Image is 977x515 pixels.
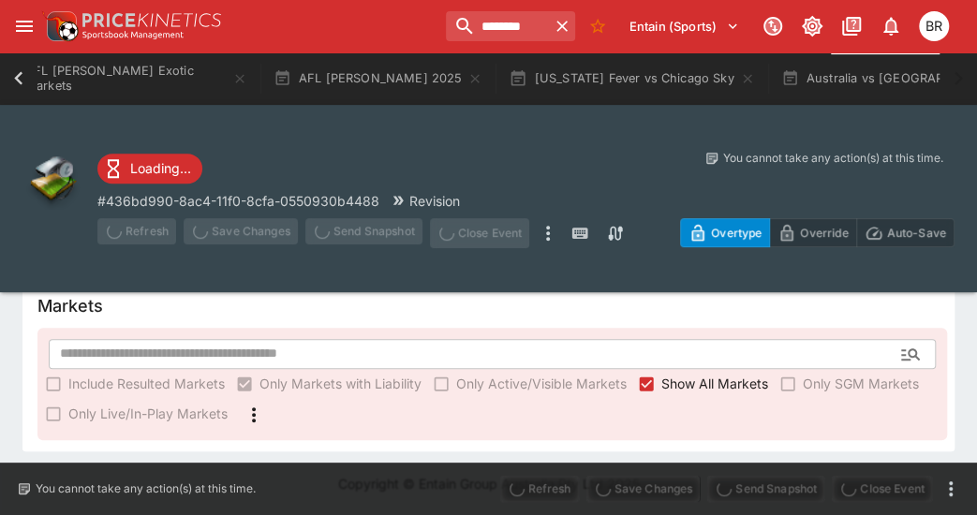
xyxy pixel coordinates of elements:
button: Notifications [874,9,908,43]
button: [US_STATE] Fever vs Chicago Sky [497,52,765,105]
p: Loading... [130,158,191,178]
img: PriceKinetics Logo [41,7,79,45]
button: more [940,478,962,500]
span: Only SGM Markets [803,374,919,393]
span: Only Active/Visible Markets [456,374,627,393]
p: Auto-Save [887,223,946,243]
span: Show All Markets [661,374,768,393]
img: PriceKinetics [82,13,221,27]
div: Ben Raymond [919,11,949,41]
div: Start From [680,218,955,247]
button: No Bookmarks [583,11,613,41]
button: Open [894,337,927,371]
p: Overtype [711,223,762,243]
button: AFL [PERSON_NAME] 2025 [262,52,495,105]
button: Ben Raymond [913,6,955,47]
input: search [446,11,549,41]
button: Select Tenant [618,11,750,41]
button: Toggle light/dark mode [795,9,829,43]
p: You cannot take any action(s) at this time. [723,150,943,167]
p: Revision [409,191,460,211]
h5: Markets [37,295,103,316]
button: Auto-Save [856,218,955,247]
button: Connected to PK [756,9,790,43]
span: Only Live/In-Play Markets [68,404,228,423]
img: other.png [22,150,82,210]
img: Sportsbook Management [82,31,184,39]
button: Override [769,218,856,247]
button: more [537,218,559,248]
button: Overtype [680,218,770,247]
p: You cannot take any action(s) at this time. [36,480,256,497]
p: Copy To Clipboard [97,191,379,211]
span: Only Markets with Liability [259,374,422,393]
button: open drawer [7,9,41,43]
span: Include Resulted Markets [68,374,225,393]
button: Documentation [835,9,868,43]
p: Override [800,223,848,243]
svg: More [243,404,265,426]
